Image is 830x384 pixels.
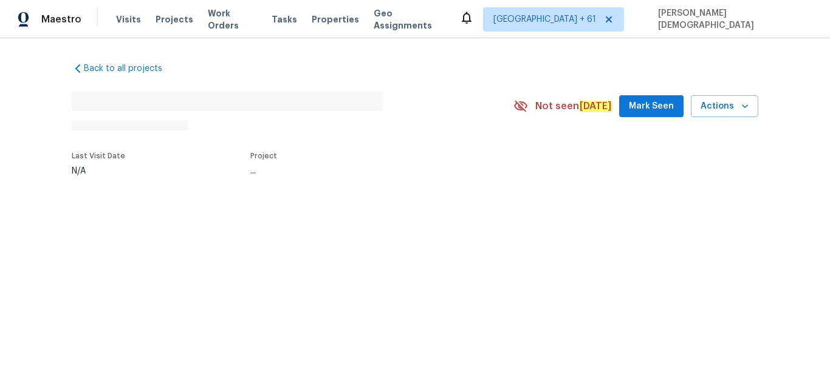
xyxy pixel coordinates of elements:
a: Back to all projects [72,62,188,75]
span: Projects [156,13,193,25]
span: Project [250,152,277,160]
span: Geo Assignments [374,7,444,32]
button: Mark Seen [619,95,684,118]
span: Last Visit Date [72,152,125,160]
span: Actions [701,99,749,114]
span: [GEOGRAPHIC_DATA] + 61 [493,13,596,25]
button: Actions [691,95,758,118]
span: Properties [312,13,359,25]
div: N/A [72,167,125,175]
span: Tasks [272,15,297,24]
span: Visits [116,13,141,25]
span: Mark Seen [629,99,674,114]
em: [DATE] [579,101,612,112]
span: [PERSON_NAME][DEMOGRAPHIC_DATA] [653,7,812,32]
span: Maestro [41,13,81,25]
span: Not seen [535,100,612,112]
span: Work Orders [208,7,257,32]
div: ... [250,167,484,175]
